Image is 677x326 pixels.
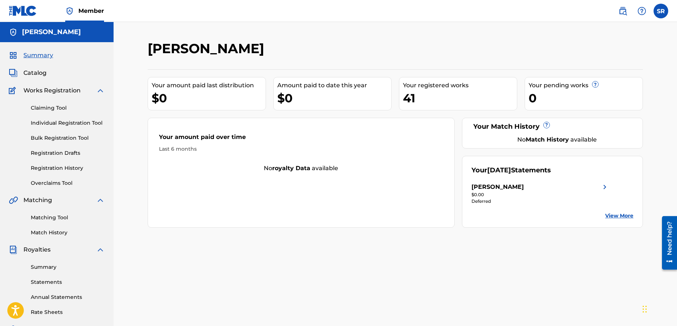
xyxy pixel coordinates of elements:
[31,214,105,221] a: Matching Tool
[529,90,643,106] div: 0
[31,179,105,187] a: Overclaims Tool
[31,308,105,316] a: Rate Sheets
[23,86,81,95] span: Works Registration
[656,213,677,272] iframe: Resource Center
[544,122,550,128] span: ?
[96,245,105,254] img: expand
[78,7,104,15] span: Member
[9,245,18,254] img: Royalties
[9,69,47,77] a: CatalogCatalog
[9,69,18,77] img: Catalog
[640,291,677,326] iframe: Chat Widget
[471,183,524,191] div: [PERSON_NAME]
[9,51,18,60] img: Summary
[9,196,18,205] img: Matching
[403,81,517,90] div: Your registered works
[23,245,51,254] span: Royalties
[152,81,266,90] div: Your amount paid last distribution
[9,6,37,16] img: MLC Logo
[9,28,18,37] img: Accounts
[9,86,18,95] img: Works Registration
[272,165,310,172] strong: royalty data
[22,28,81,36] h5: Sean Rose
[31,134,105,142] a: Bulk Registration Tool
[31,263,105,271] a: Summary
[31,119,105,127] a: Individual Registration Tool
[31,149,105,157] a: Registration Drafts
[277,81,391,90] div: Amount paid to date this year
[618,7,627,15] img: search
[481,135,634,144] div: No available
[31,278,105,286] a: Statements
[637,7,646,15] img: help
[159,145,443,153] div: Last 6 months
[159,133,443,145] div: Your amount paid over time
[152,90,266,106] div: $0
[471,198,609,205] div: Deferred
[643,298,647,320] div: Drag
[526,136,569,143] strong: Match History
[471,183,609,205] a: [PERSON_NAME]right chevron icon$0.00Deferred
[592,81,598,87] span: ?
[23,51,53,60] span: Summary
[529,81,643,90] div: Your pending works
[277,90,391,106] div: $0
[605,212,633,220] a: View More
[148,40,268,57] h2: [PERSON_NAME]
[148,164,454,173] div: No available
[31,229,105,237] a: Match History
[65,7,74,15] img: Top Rightsholder
[23,69,47,77] span: Catalog
[31,164,105,172] a: Registration History
[9,51,53,60] a: SummarySummary
[471,165,551,175] div: Your Statements
[654,4,668,18] div: User Menu
[615,4,630,18] a: Public Search
[23,196,52,205] span: Matching
[471,122,634,132] div: Your Match History
[403,90,517,106] div: 41
[96,86,105,95] img: expand
[635,4,649,18] div: Help
[487,166,511,174] span: [DATE]
[31,293,105,301] a: Annual Statements
[600,183,609,191] img: right chevron icon
[96,196,105,205] img: expand
[31,104,105,112] a: Claiming Tool
[471,191,609,198] div: $0.00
